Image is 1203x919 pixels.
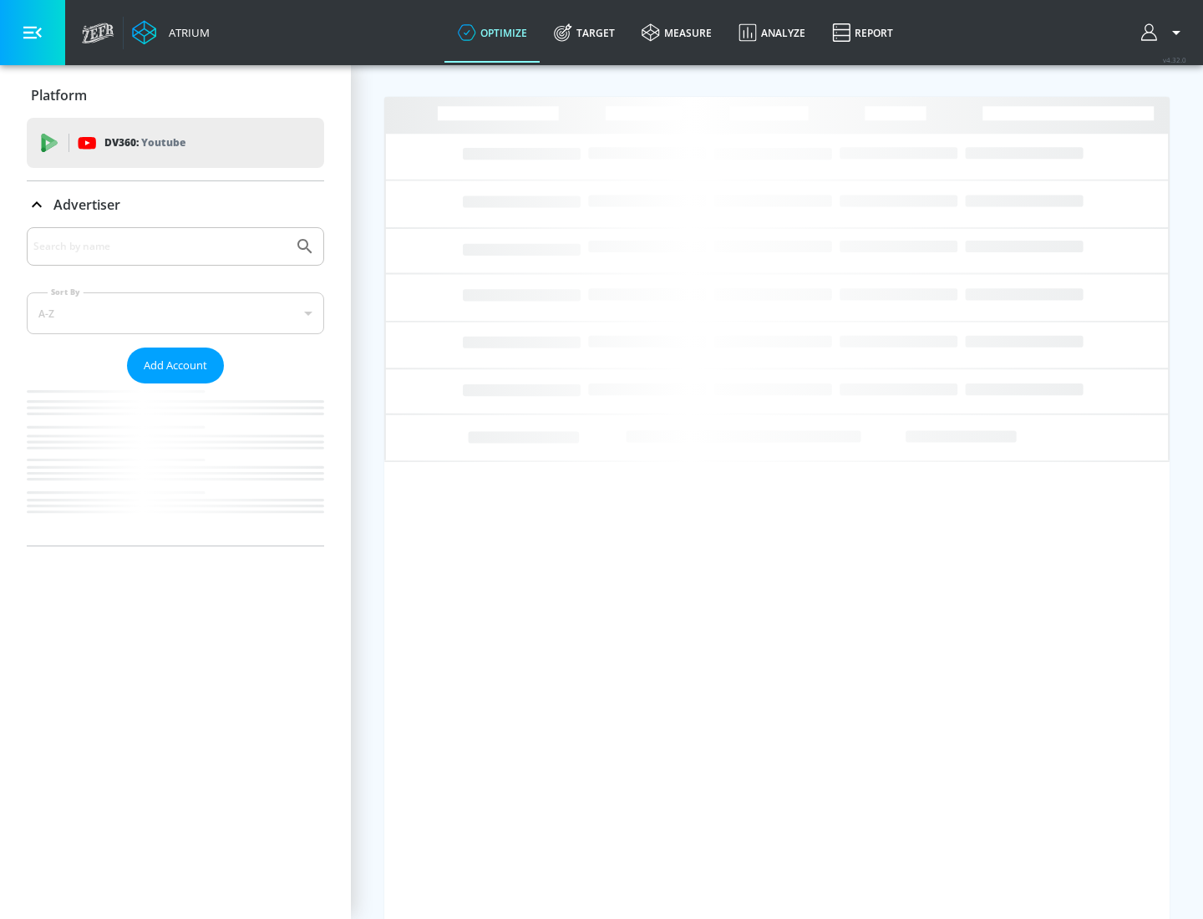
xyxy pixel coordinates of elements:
a: Atrium [132,20,210,45]
p: Platform [31,86,87,104]
a: optimize [444,3,541,63]
div: A-Z [27,292,324,334]
div: Platform [27,72,324,119]
a: Target [541,3,628,63]
label: Sort By [48,287,84,297]
div: Advertiser [27,181,324,228]
div: Advertiser [27,227,324,546]
nav: list of Advertiser [27,383,324,546]
a: Report [819,3,906,63]
a: Analyze [725,3,819,63]
span: v 4.32.0 [1163,55,1186,64]
p: Advertiser [53,195,120,214]
div: DV360: Youtube [27,118,324,168]
span: Add Account [144,356,207,375]
div: Atrium [162,25,210,40]
button: Add Account [127,348,224,383]
p: DV360: [104,134,185,152]
a: measure [628,3,725,63]
p: Youtube [141,134,185,151]
input: Search by name [33,236,287,257]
